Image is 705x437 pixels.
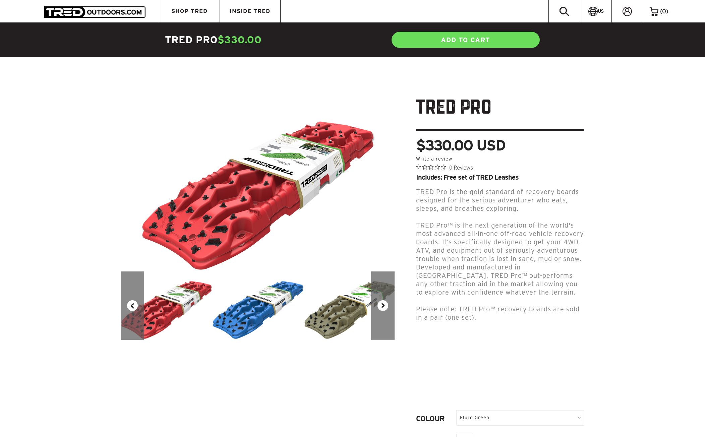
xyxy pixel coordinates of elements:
a: ADD TO CART [391,31,540,49]
p: TRED Pro is the gold standard of recovery boards designed for the serious adventurer who eats, sl... [416,188,584,213]
button: Previous [121,271,144,340]
span: 0 Reviews [449,162,473,172]
div: Includes: Free set of TRED Leashes [416,174,584,181]
span: SHOP TRED [171,8,208,14]
img: TRED Outdoors America [44,6,145,17]
span: INSIDE TRED [230,8,270,14]
span: $330.00 [218,34,262,45]
img: TRED_Pro_ISO-Red_300x.png [121,271,212,339]
span: $330.00 USD [416,138,505,152]
img: TRED_Pro_ISO-Blue_300x.png [212,271,304,339]
span: ( ) [660,8,668,14]
h1: TRED Pro [416,97,584,131]
h4: TRED Pro [165,33,353,47]
span: 0 [662,8,666,14]
div: Fluro Green [456,410,584,425]
img: cart-icon [649,7,658,16]
img: TRED_Pro_ISO-Red_700x.png [140,97,375,271]
img: TRED_Pro_ISO_MILITARYGREEN_Packaged_2048x_f0ca97be-e977-43cb-afb0-5bc8a19b50ba_300x.png [304,271,395,339]
a: Write a review [416,156,452,162]
button: Next [371,271,395,340]
label: Colour [416,415,456,425]
span: Please note: TRED Pro™ recovery boards are sold in a pair (one set). [416,305,580,321]
button: Rated 0 out of 5 stars from 0 reviews. Jump to reviews. [416,162,473,172]
span: TRED Pro™ is the next generation of the world's most advanced all-in-one off-road vehicle recover... [416,222,584,296]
